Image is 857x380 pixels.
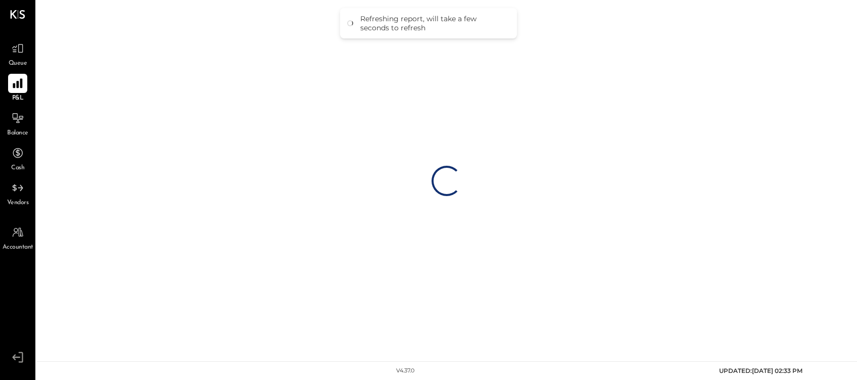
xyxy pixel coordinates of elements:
span: Cash [11,164,24,173]
span: Accountant [3,243,33,252]
a: Cash [1,144,35,173]
span: UPDATED: [DATE] 02:33 PM [719,367,802,374]
div: Refreshing report, will take a few seconds to refresh [360,14,507,32]
span: Vendors [7,199,29,208]
a: P&L [1,74,35,103]
a: Balance [1,109,35,138]
span: P&L [12,94,24,103]
a: Queue [1,39,35,68]
div: v 4.37.0 [396,367,414,375]
span: Balance [7,129,28,138]
a: Accountant [1,223,35,252]
a: Vendors [1,178,35,208]
span: Queue [9,59,27,68]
